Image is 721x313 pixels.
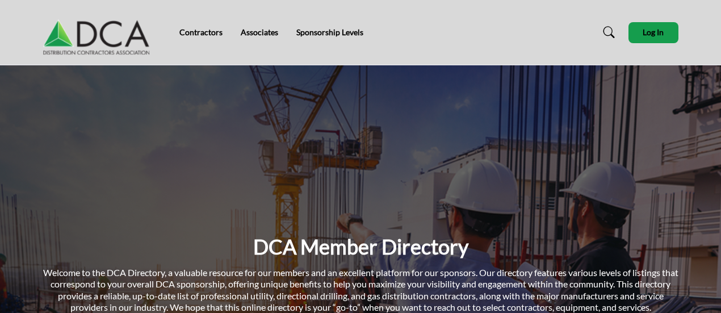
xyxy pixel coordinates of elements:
span: Log In [643,27,664,37]
a: Contractors [179,27,223,37]
span: Welcome to the DCA Directory, a valuable resource for our members and an excellent platform for o... [43,267,678,313]
a: Associates [241,27,278,37]
a: Search [592,23,622,41]
img: Site Logo [43,10,156,55]
h1: DCA Member Directory [253,233,468,260]
button: Log In [628,22,678,43]
a: Sponsorship Levels [296,27,363,37]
